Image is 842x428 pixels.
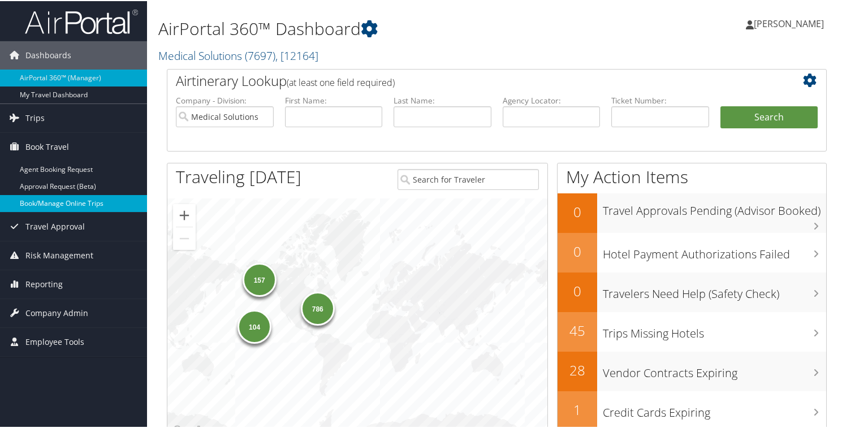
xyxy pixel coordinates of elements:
[158,47,318,62] a: Medical Solutions
[301,291,335,325] div: 786
[25,211,85,240] span: Travel Approval
[558,399,597,418] h2: 1
[558,192,827,232] a: 0Travel Approvals Pending (Advisor Booked)
[158,16,610,40] h1: AirPortal 360™ Dashboard
[558,311,827,351] a: 45Trips Missing Hotels
[603,240,827,261] h3: Hotel Payment Authorizations Failed
[25,103,45,131] span: Trips
[558,164,827,188] h1: My Action Items
[176,164,301,188] h1: Traveling [DATE]
[558,351,827,390] a: 28Vendor Contracts Expiring
[25,269,63,297] span: Reporting
[603,398,827,420] h3: Credit Cards Expiring
[558,360,597,379] h2: 28
[243,262,277,296] div: 157
[603,279,827,301] h3: Travelers Need Help (Safety Check)
[25,40,71,68] span: Dashboards
[558,241,597,260] h2: 0
[176,94,274,105] label: Company - Division:
[558,271,827,311] a: 0Travelers Need Help (Safety Check)
[394,94,491,105] label: Last Name:
[245,47,275,62] span: ( 7697 )
[398,168,539,189] input: Search for Traveler
[25,132,69,160] span: Book Travel
[287,75,395,88] span: (at least one field required)
[25,240,93,269] span: Risk Management
[25,298,88,326] span: Company Admin
[611,94,709,105] label: Ticket Number:
[275,47,318,62] span: , [ 12164 ]
[603,358,827,380] h3: Vendor Contracts Expiring
[754,16,824,29] span: [PERSON_NAME]
[603,196,827,218] h3: Travel Approvals Pending (Advisor Booked)
[603,319,827,340] h3: Trips Missing Hotels
[558,201,597,221] h2: 0
[25,7,138,34] img: airportal-logo.png
[746,6,835,40] a: [PERSON_NAME]
[720,105,818,128] button: Search
[176,70,763,89] h2: Airtinerary Lookup
[25,327,84,355] span: Employee Tools
[238,308,271,342] div: 104
[558,320,597,339] h2: 45
[285,94,383,105] label: First Name:
[558,280,597,300] h2: 0
[503,94,601,105] label: Agency Locator:
[173,226,196,249] button: Zoom out
[558,232,827,271] a: 0Hotel Payment Authorizations Failed
[173,203,196,226] button: Zoom in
